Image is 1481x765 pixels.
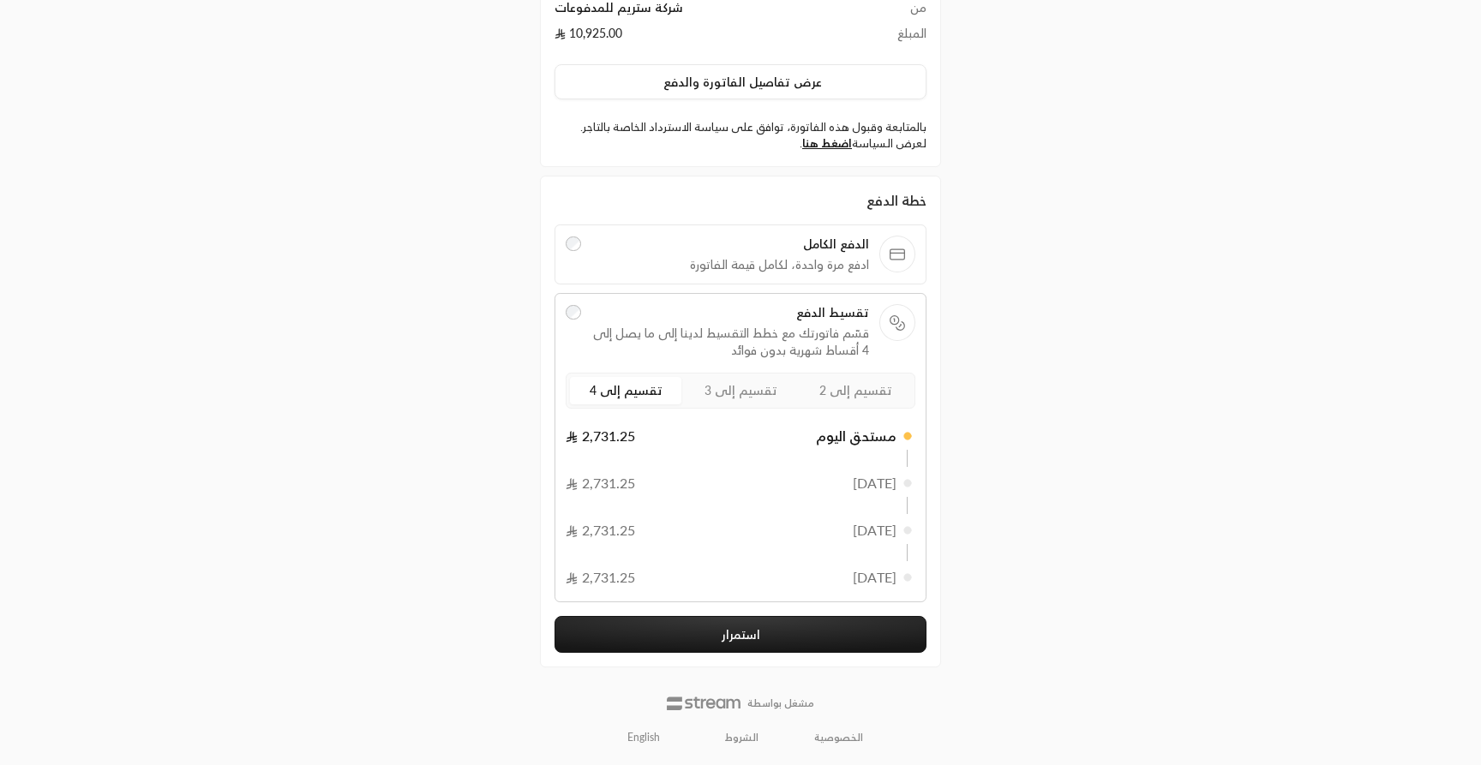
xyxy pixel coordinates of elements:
input: الدفع الكاملادفع مرة واحدة، لكامل قيمة الفاتورة [566,236,581,252]
span: [DATE] [853,520,896,541]
input: تقسيط الدفعقسّم فاتورتك مع خطط التقسيط لدينا إلى ما يصل إلى 4 أقساط شهرية بدون فوائد [566,305,581,320]
button: استمرار [555,616,926,653]
span: ادفع مرة واحدة، لكامل قيمة الفاتورة [591,256,870,273]
td: المبلغ [858,25,926,51]
span: 2,731.25 [566,473,636,493]
span: 2,731.25 [566,426,636,446]
button: عرض تفاصيل الفاتورة والدفع [555,64,926,100]
span: تقسيم إلى 3 [705,383,777,397]
span: مستحق اليوم [816,426,896,446]
span: قسّم فاتورتك مع خطط التقسيط لدينا إلى ما يصل إلى 4 أقساط شهرية بدون فوائد [591,325,870,359]
span: [DATE] [853,567,896,588]
span: تقسيم إلى 4 [590,383,663,397]
label: بالمتابعة وقبول هذه الفاتورة، توافق على سياسة الاسترداد الخاصة بالتاجر. لعرض السياسة . [555,119,926,152]
a: اضغط هنا [802,136,852,150]
a: الخصوصية [814,731,863,744]
div: خطة الدفع [555,190,926,211]
span: 2,731.25 [566,520,636,541]
span: الدفع الكامل [591,236,870,253]
span: [DATE] [853,473,896,493]
span: تقسيم إلى 2 [819,383,892,397]
a: English [618,724,669,751]
p: مشغل بواسطة [747,696,814,710]
span: 2,731.25 [566,567,636,588]
span: تقسيط الدفع [591,304,870,321]
td: 10,925.00 [555,25,858,51]
a: الشروط [725,731,758,744]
